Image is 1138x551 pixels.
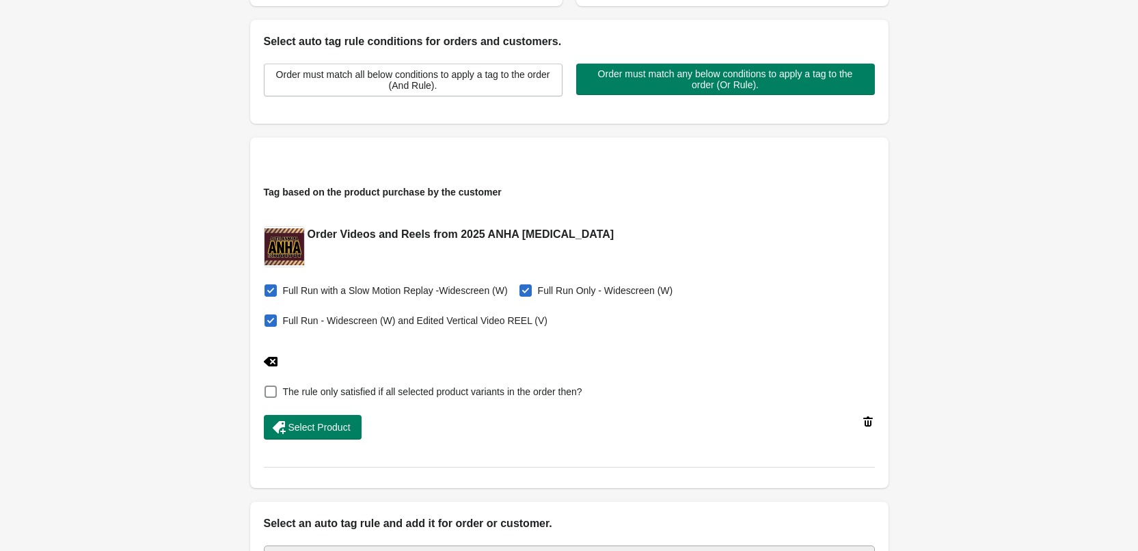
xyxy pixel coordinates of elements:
h2: Select an auto tag rule and add it for order or customer. [264,515,875,532]
span: Full Run with a Slow Motion Replay -Widescreen (W) [283,284,508,297]
span: The rule only satisfied if all selected product variants in the order then? [283,385,582,399]
span: Select Product [288,422,351,433]
span: Order must match all below conditions to apply a tag to the order (And Rule). [275,69,551,91]
h2: Order Videos and Reels from 2025 ANHA [MEDICAL_DATA] [308,226,614,243]
h2: Select auto tag rule conditions for orders and customers. [264,33,875,50]
button: Order must match any below conditions to apply a tag to the order (Or Rule). [576,64,875,95]
button: Select Product [264,415,362,440]
span: Tag based on the product purchase by the customer [264,187,502,198]
button: Order must match all below conditions to apply a tag to the order (And Rule). [264,64,563,96]
span: Full Run Only - Widescreen (W) [538,284,673,297]
img: square_725cb161-c8a5-4195-8b27-e530f62ae477.png [265,228,304,265]
span: Order must match any below conditions to apply a tag to the order (Or Rule). [587,68,864,90]
span: Full Run - Widescreen (W) and Edited Vertical Video REEL (V) [283,314,548,327]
